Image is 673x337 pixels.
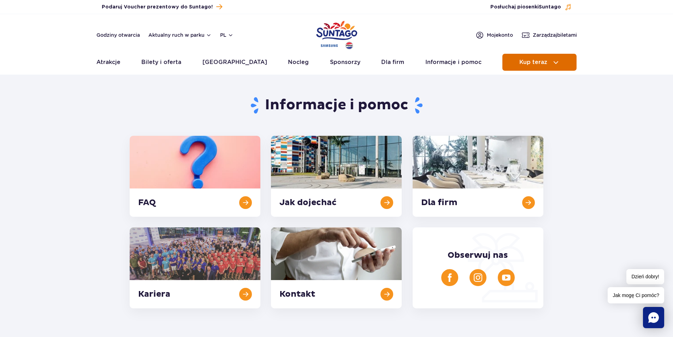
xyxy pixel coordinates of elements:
button: Posłuchaj piosenkiSuntago [490,4,572,11]
a: Nocleg [288,54,309,71]
button: Kup teraz [502,54,577,71]
span: Zarządzaj biletami [533,31,577,39]
img: Facebook [445,273,454,282]
a: Atrakcje [96,54,120,71]
a: Bilety i oferta [141,54,181,71]
span: Jak mogę Ci pomóc? [608,287,664,303]
a: Sponsorzy [330,54,360,71]
a: [GEOGRAPHIC_DATA] [202,54,267,71]
span: Posłuchaj piosenki [490,4,561,11]
a: Park of Poland [316,18,357,50]
img: YouTube [502,273,510,282]
span: Suntago [539,5,561,10]
button: pl [220,31,234,39]
span: Obserwuj nas [448,250,508,261]
div: Chat [643,307,664,328]
a: Mojekonto [476,31,513,39]
span: Moje konto [487,31,513,39]
a: Zarządzajbiletami [521,31,577,39]
img: Instagram [474,273,482,282]
h1: Informacje i pomoc [130,96,543,115]
a: Dla firm [381,54,404,71]
span: Dzień dobry! [626,269,664,284]
span: Podaruj Voucher prezentowy do Suntago! [102,4,213,11]
button: Aktualny ruch w parku [148,32,212,38]
a: Godziny otwarcia [96,31,140,39]
a: Informacje i pomoc [425,54,482,71]
a: Podaruj Voucher prezentowy do Suntago! [102,2,222,12]
span: Kup teraz [519,59,547,65]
